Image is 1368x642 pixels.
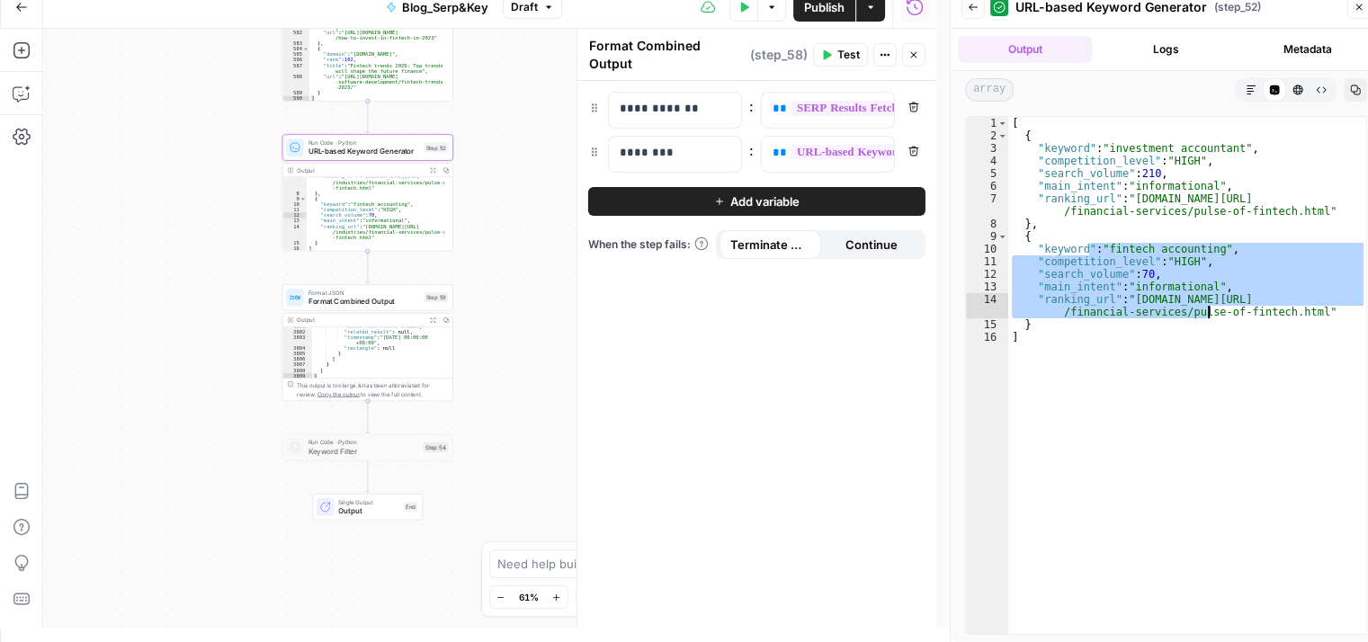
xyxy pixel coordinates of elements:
[282,201,306,207] div: 10
[588,187,925,216] button: Add variable
[966,331,1008,343] div: 16
[749,139,754,161] span: :
[282,30,308,40] div: 582
[282,46,308,51] div: 584
[966,293,1008,318] div: 14
[282,240,306,245] div: 15
[366,460,370,493] g: Edge from step_54 to end
[966,318,1008,331] div: 15
[282,368,311,373] div: 3808
[730,192,800,210] span: Add variable
[997,129,1007,142] span: Toggle code folding, rows 2 through 8
[282,134,453,251] div: Run Code · PythonURL-based Keyword GeneratorStep 52Output "ranking_url":"[DOMAIN_NAME][URL] /indu...
[282,351,311,356] div: 3805
[282,373,311,379] div: 3809
[966,255,1008,268] div: 11
[424,143,448,153] div: Step 52
[749,95,754,117] span: :
[308,146,420,156] span: URL-based Keyword Generator
[282,245,306,251] div: 16
[308,438,419,447] span: Run Code · Python
[338,497,398,506] span: Single Output
[282,174,306,190] div: 7
[966,218,1008,230] div: 8
[424,292,448,302] div: Step 58
[308,446,419,457] span: Keyword Filter
[282,74,308,90] div: 588
[837,47,860,63] span: Test
[966,142,1008,155] div: 3
[424,442,449,452] div: Step 54
[966,192,1008,218] div: 7
[282,207,306,212] div: 11
[282,40,308,46] div: 583
[1099,36,1233,63] button: Logs
[282,224,306,240] div: 14
[730,236,810,254] span: Terminate Workflow
[813,43,868,67] button: Test
[750,46,808,64] span: ( step_58 )
[300,196,306,201] span: Toggle code folding, rows 9 through 15
[303,46,309,51] span: Toggle code folding, rows 584 through 589
[845,236,898,254] span: Continue
[282,329,311,334] div: 3802
[297,316,423,325] div: Output
[282,58,308,63] div: 586
[966,129,1008,142] div: 2
[966,167,1008,180] div: 5
[297,165,423,174] div: Output
[282,63,308,74] div: 587
[317,390,360,397] span: Copy the output
[958,36,1092,63] button: Output
[966,230,1008,243] div: 9
[308,138,420,147] span: Run Code · Python
[966,117,1008,129] div: 1
[282,345,311,351] div: 3804
[965,78,1014,102] span: array
[997,230,1007,243] span: Toggle code folding, rows 9 through 15
[282,494,453,520] div: Single OutputOutputEnd
[282,284,453,401] div: Format JSONFormat Combined OutputStep 58OutputThis output is too large & has been abbreviated for...
[282,90,308,95] div: 589
[338,505,398,516] span: Output
[366,251,370,283] g: Edge from step_52 to step_58
[282,361,311,367] div: 3807
[589,37,746,73] textarea: Format Combined Output
[366,101,370,133] g: Edge from step_59 to step_52
[282,95,308,101] div: 590
[282,196,306,201] div: 9
[997,117,1007,129] span: Toggle code folding, rows 1 through 16
[966,243,1008,255] div: 10
[404,502,418,512] div: End
[282,212,306,218] div: 12
[519,590,539,604] span: 61%
[966,268,1008,281] div: 12
[820,230,922,259] button: Continue
[366,401,370,433] g: Edge from step_58 to step_54
[282,218,306,223] div: 13
[282,51,308,57] div: 585
[282,334,311,345] div: 3803
[588,236,709,253] a: When the step fails:
[282,356,311,361] div: 3806
[966,155,1008,167] div: 4
[297,380,448,398] div: This output is too large & has been abbreviated for review. to view the full content.
[282,434,453,460] div: Run Code · PythonKeyword FilterStep 54
[308,296,420,307] span: Format Combined Output
[308,288,420,297] span: Format JSON
[282,191,306,196] div: 8
[966,281,1008,293] div: 13
[966,180,1008,192] div: 6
